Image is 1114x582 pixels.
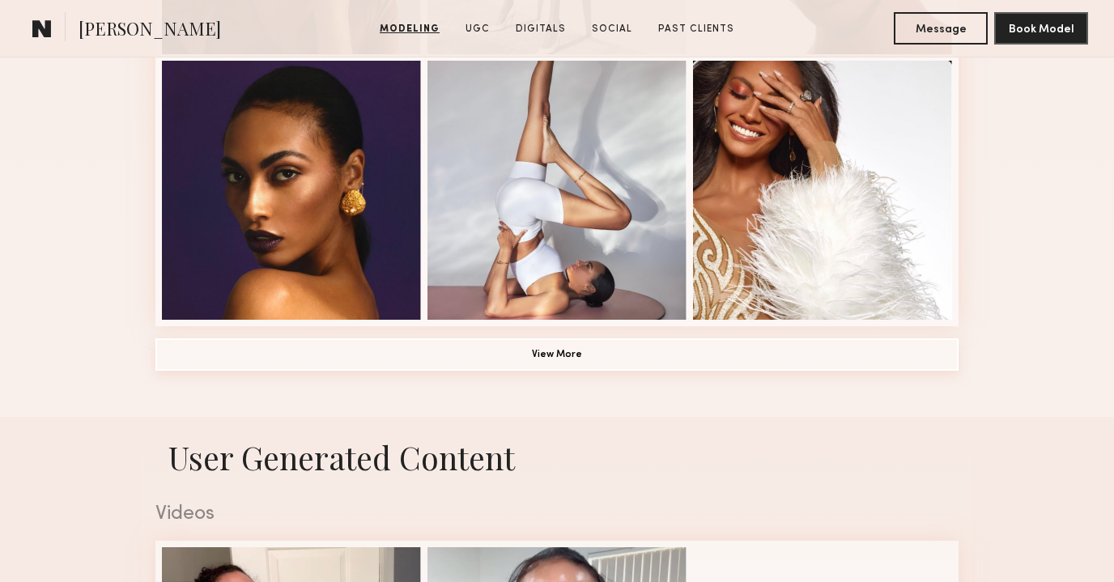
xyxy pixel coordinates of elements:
[894,12,988,45] button: Message
[459,22,496,36] a: UGC
[79,16,221,45] span: [PERSON_NAME]
[652,22,741,36] a: Past Clients
[509,22,572,36] a: Digitals
[994,21,1088,35] a: Book Model
[155,338,959,371] button: View More
[994,12,1088,45] button: Book Model
[373,22,446,36] a: Modeling
[155,504,959,525] div: Videos
[142,436,972,478] h1: User Generated Content
[585,22,639,36] a: Social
